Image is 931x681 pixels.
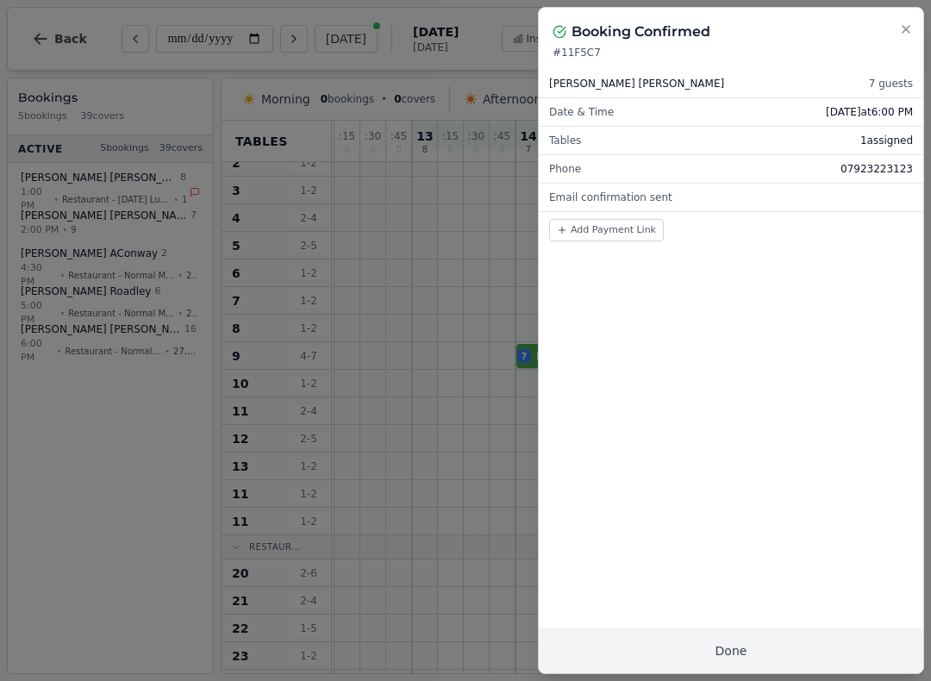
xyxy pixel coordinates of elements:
[549,105,614,119] span: Date & Time
[549,134,581,147] span: Tables
[826,105,913,119] span: [DATE] at 6:00 PM
[549,162,581,176] span: Phone
[553,46,909,59] p: # 11F5C7
[539,628,923,673] button: Done
[549,77,724,91] span: [PERSON_NAME] [PERSON_NAME]
[840,162,913,176] span: 07923223123
[549,219,664,241] button: Add Payment Link
[869,77,913,91] span: 7 guests
[572,22,710,42] h2: Booking Confirmed
[860,134,913,147] span: 1 assigned
[539,184,923,211] div: Email confirmation sent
